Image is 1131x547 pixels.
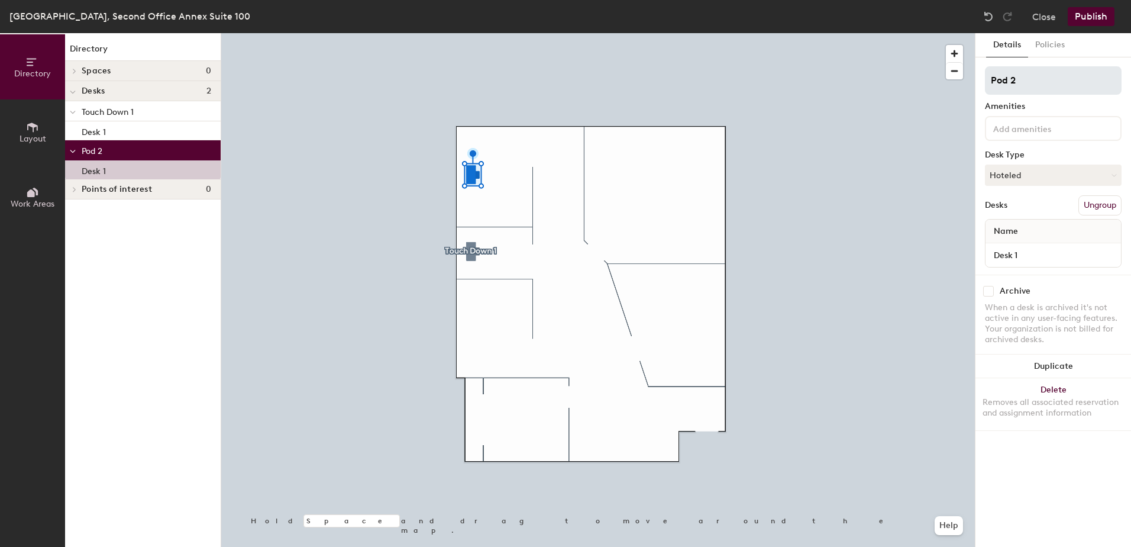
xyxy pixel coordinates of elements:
button: Help [935,516,963,535]
div: Amenities [985,102,1122,111]
div: [GEOGRAPHIC_DATA], Second Office Annex Suite 100 [9,9,250,24]
span: Touch Down 1 [82,107,134,117]
button: Hoteled [985,165,1122,186]
div: Desks [985,201,1007,210]
button: Policies [1028,33,1072,57]
button: Publish [1068,7,1114,26]
img: Redo [1001,11,1013,22]
span: Directory [14,69,51,79]
span: Points of interest [82,185,152,194]
span: 0 [206,66,211,76]
button: Duplicate [975,355,1131,378]
p: Desk 1 [82,124,106,137]
div: Archive [1000,287,1030,296]
span: 2 [206,86,211,96]
span: Desks [82,86,105,96]
input: Unnamed desk [988,247,1119,263]
span: Spaces [82,66,111,76]
span: Layout [20,134,46,144]
div: Desk Type [985,150,1122,160]
span: 0 [206,185,211,194]
input: Add amenities [991,121,1097,135]
button: Ungroup [1078,195,1122,215]
span: Name [988,221,1024,242]
p: Desk 1 [82,163,106,176]
span: Pod 2 [82,146,102,156]
button: Details [986,33,1028,57]
div: Removes all associated reservation and assignment information [983,397,1124,419]
img: Undo [983,11,994,22]
span: Work Areas [11,199,54,209]
div: When a desk is archived it's not active in any user-facing features. Your organization is not bil... [985,303,1122,345]
button: Close [1032,7,1056,26]
h1: Directory [65,43,221,61]
button: DeleteRemoves all associated reservation and assignment information [975,378,1131,430]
